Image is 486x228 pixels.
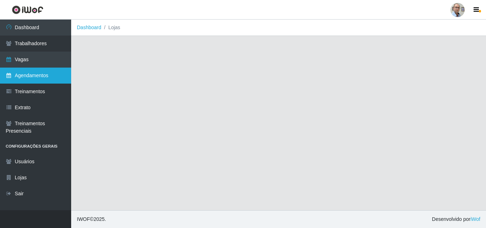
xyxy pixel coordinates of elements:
[77,216,106,223] span: © 2025 .
[77,25,101,30] a: Dashboard
[101,24,120,31] li: Lojas
[470,216,480,222] a: iWof
[432,216,480,223] span: Desenvolvido por
[12,5,43,14] img: CoreUI Logo
[77,216,90,222] span: IWOF
[71,20,486,36] nav: breadcrumb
